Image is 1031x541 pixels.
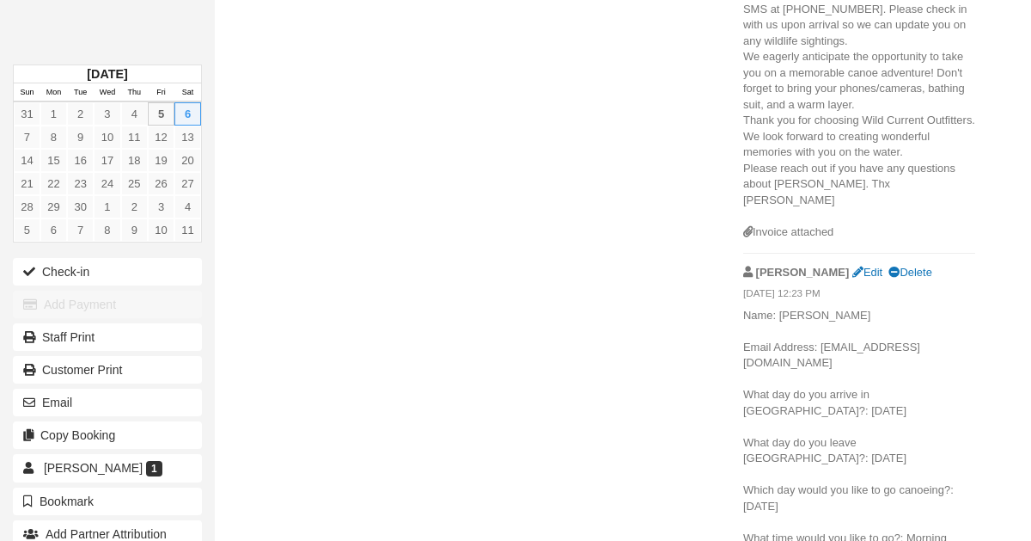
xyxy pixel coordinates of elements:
[13,421,202,449] button: Copy Booking
[94,83,120,102] th: Wed
[743,224,975,241] div: Invoice attached
[121,218,148,242] a: 9
[174,126,201,149] a: 13
[40,83,67,102] th: Mon
[174,149,201,172] a: 20
[121,172,148,195] a: 25
[13,356,202,384] a: Customer Print
[40,126,67,149] a: 8
[852,266,882,279] a: Edit
[67,149,94,172] a: 16
[13,291,202,318] button: Add Payment
[148,218,174,242] a: 10
[40,102,67,126] a: 1
[14,218,40,242] a: 5
[121,195,148,218] a: 2
[756,266,850,279] strong: [PERSON_NAME]
[94,195,120,218] a: 1
[121,149,148,172] a: 18
[13,488,202,515] button: Bookmark
[14,126,40,149] a: 7
[40,172,67,195] a: 22
[148,83,174,102] th: Fri
[94,126,120,149] a: 10
[67,172,94,195] a: 23
[174,102,201,126] a: 6
[14,102,40,126] a: 31
[67,126,94,149] a: 9
[174,218,201,242] a: 11
[148,149,174,172] a: 19
[67,83,94,102] th: Tue
[14,172,40,195] a: 21
[174,172,201,195] a: 27
[14,149,40,172] a: 14
[14,195,40,218] a: 28
[146,461,162,476] span: 1
[174,83,201,102] th: Sat
[13,389,202,416] button: Email
[13,454,202,482] a: [PERSON_NAME] 1
[121,83,148,102] th: Thu
[743,286,975,305] em: [DATE] 12:23 PM
[148,172,174,195] a: 26
[148,102,174,126] a: 5
[888,266,931,279] a: Delete
[67,195,94,218] a: 30
[94,149,120,172] a: 17
[121,102,148,126] a: 4
[14,83,40,102] th: Sun
[174,195,201,218] a: 4
[94,218,120,242] a: 8
[148,126,174,149] a: 12
[44,461,143,475] span: [PERSON_NAME]
[148,195,174,218] a: 3
[94,172,120,195] a: 24
[13,323,202,351] a: Staff Print
[40,149,67,172] a: 15
[13,258,202,286] button: Check-in
[40,218,67,242] a: 6
[67,102,94,126] a: 2
[67,218,94,242] a: 7
[121,126,148,149] a: 11
[94,102,120,126] a: 3
[87,67,127,81] strong: [DATE]
[40,195,67,218] a: 29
